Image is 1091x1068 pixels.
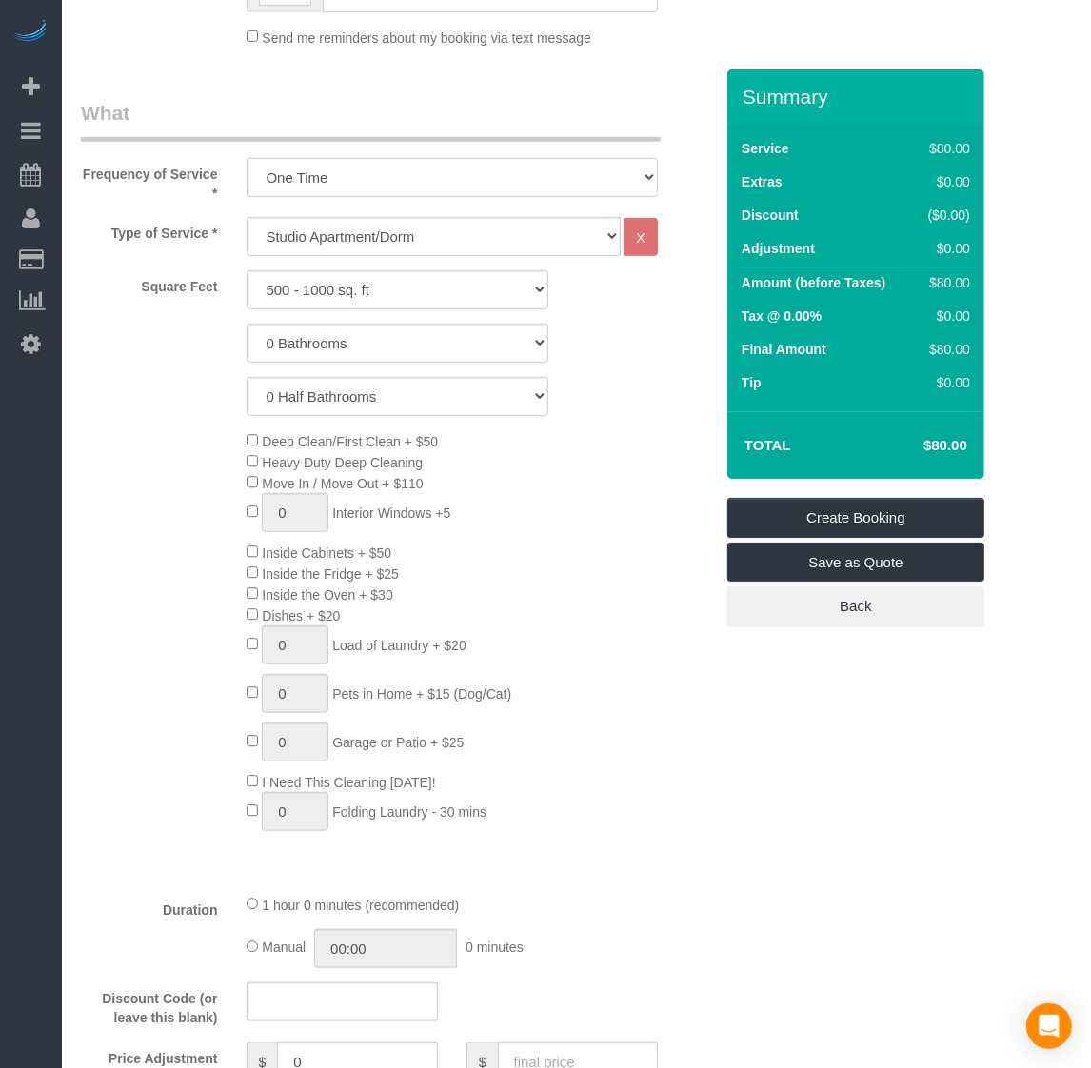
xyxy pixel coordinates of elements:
span: Folding Laundry - 30 mins [332,804,486,820]
span: Garage or Patio + $25 [332,735,464,750]
label: Tip [742,373,762,392]
label: Service [742,139,789,158]
a: Save as Quote [727,543,984,583]
span: Inside the Fridge + $25 [262,566,399,582]
span: I Need This Cleaning [DATE]! [262,775,435,790]
div: $0.00 [920,373,970,392]
a: Create Booking [727,498,984,538]
span: Manual [262,940,306,956]
img: Automaid Logo [11,19,50,46]
h3: Summary [743,86,975,108]
label: Adjustment [742,239,815,258]
label: Price Adjustment [67,1042,232,1068]
span: Deep Clean/First Clean + $50 [262,434,438,449]
legend: What [81,99,661,142]
span: 1 hour 0 minutes (recommended) [262,898,459,913]
strong: Total [744,437,791,453]
div: $0.00 [920,239,970,258]
div: $0.00 [920,172,970,191]
label: Square Feet [67,270,232,296]
div: $80.00 [920,273,970,292]
span: Load of Laundry + $20 [332,638,466,653]
span: Inside the Oven + $30 [262,587,392,603]
div: $80.00 [920,340,970,359]
label: Frequency of Service * [67,158,232,203]
span: Move In / Move Out + $110 [262,476,423,491]
a: Back [727,586,984,626]
span: Dishes + $20 [262,608,340,623]
div: ($0.00) [920,206,970,225]
span: Send me reminders about my booking via text message [262,30,591,45]
span: Heavy Duty Deep Cleaning [262,455,423,470]
label: Amount (before Taxes) [742,273,885,292]
label: Type of Service * [67,217,232,243]
span: Interior Windows +5 [332,505,450,521]
span: Pets in Home + $15 (Dog/Cat) [332,686,511,702]
div: Open Intercom Messenger [1026,1003,1072,1049]
h4: $80.00 [866,438,967,454]
div: $0.00 [920,307,970,326]
div: $80.00 [920,139,970,158]
label: Extras [742,172,783,191]
span: 0 minutes [466,940,524,956]
label: Final Amount [742,340,826,359]
label: Discount [742,206,799,225]
label: Tax @ 0.00% [742,307,822,326]
label: Discount Code (or leave this blank) [67,982,232,1027]
span: Inside Cabinets + $50 [262,545,391,561]
label: Duration [67,894,232,920]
